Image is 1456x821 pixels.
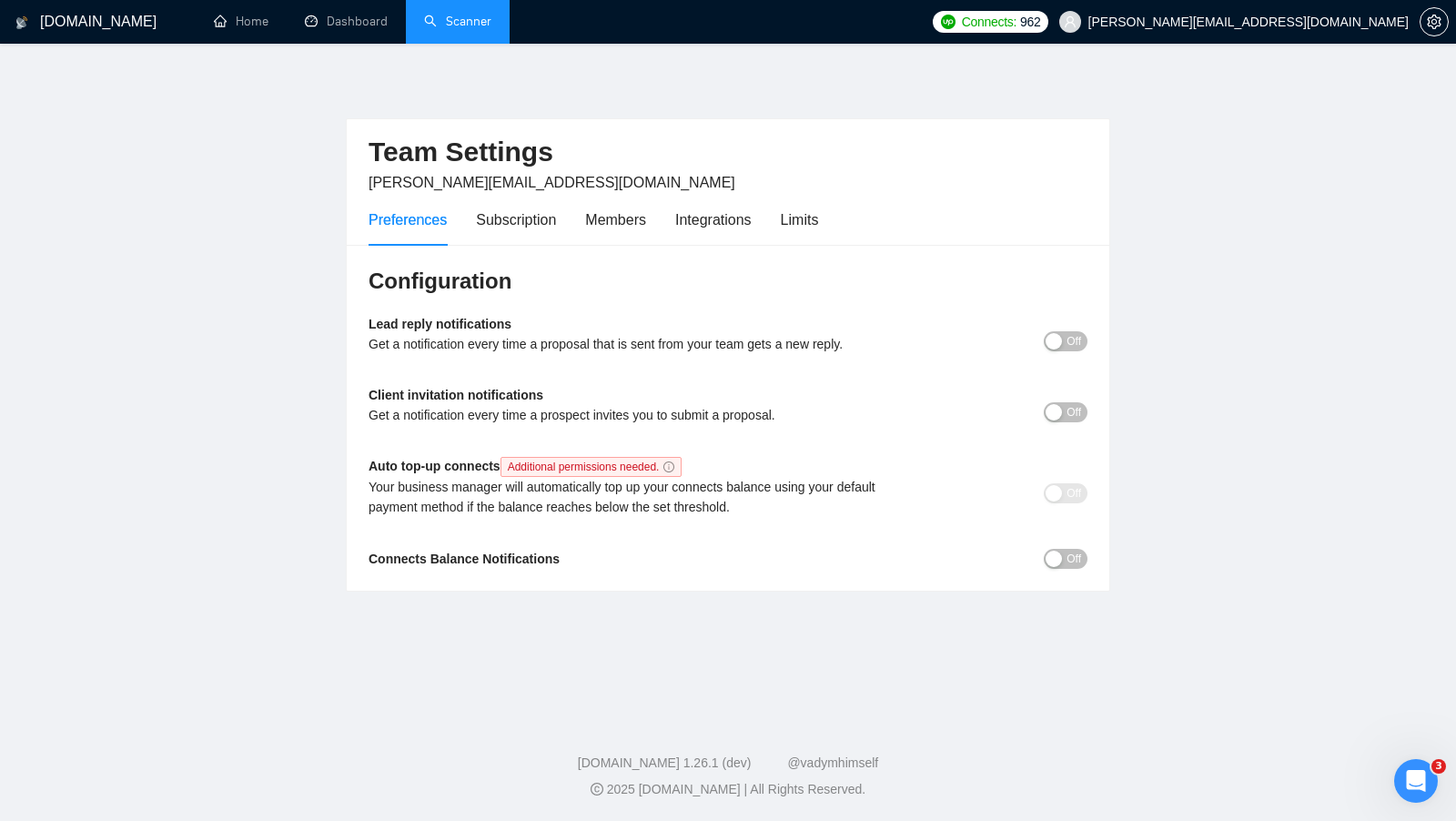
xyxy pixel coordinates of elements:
[787,755,878,770] a: @vadymhimself
[305,14,388,29] a: dashboardDashboard
[941,15,955,29] img: upwork-logo.png
[369,477,908,517] div: Your business manager will automatically top up your connects balance using your default payment ...
[663,461,674,472] span: info-circle
[1020,12,1040,32] span: 962
[578,755,752,770] a: [DOMAIN_NAME] 1.26.1 (dev)
[15,780,1441,799] div: 2025 [DOMAIN_NAME] | All Rights Reserved.
[369,334,908,354] div: Get a notification every time a proposal that is sent from your team gets a new reply.
[214,14,268,29] a: homeHome
[962,12,1016,32] span: Connects:
[369,175,735,190] span: [PERSON_NAME][EMAIL_ADDRESS][DOMAIN_NAME]
[369,459,689,473] b: Auto top-up connects
[1067,483,1081,503] span: Off
[15,8,28,37] img: logo
[369,405,908,425] div: Get a notification every time a prospect invites you to submit a proposal.
[369,388,543,402] b: Client invitation notifications
[500,457,682,477] span: Additional permissions needed.
[1067,331,1081,351] span: Off
[1394,759,1438,803] iframe: Intercom live chat
[369,552,560,566] b: Connects Balance Notifications
[369,134,1087,171] h2: Team Settings
[781,208,819,231] div: Limits
[1420,15,1449,29] a: setting
[1420,7,1449,36] button: setting
[1431,759,1446,774] span: 3
[1064,15,1077,28] span: user
[585,208,646,231] div: Members
[591,783,603,796] span: copyright
[1067,402,1081,422] span: Off
[369,267,1087,296] h3: Configuration
[369,317,511,331] b: Lead reply notifications
[476,208,556,231] div: Subscription
[1421,15,1448,29] span: setting
[369,208,447,231] div: Preferences
[424,14,491,29] a: searchScanner
[1067,549,1081,569] span: Off
[675,208,752,231] div: Integrations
